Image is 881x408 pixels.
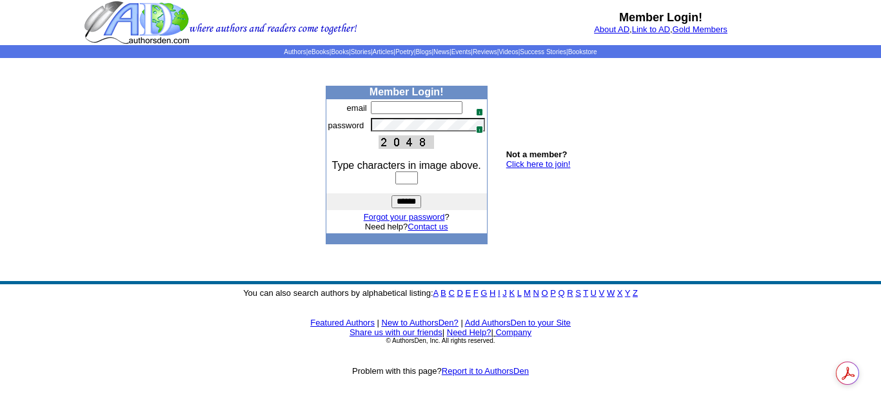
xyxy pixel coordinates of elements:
[591,288,597,298] a: U
[386,337,495,344] font: © AuthorsDen, Inc. All rights reserved.
[506,159,571,169] a: Click here to join!
[476,108,483,116] span: 1
[607,288,615,298] a: W
[415,48,431,55] a: Blogs
[499,48,518,55] a: Videos
[673,24,728,34] a: Gold Members
[599,288,605,298] a: V
[520,48,566,55] a: Success Stories
[382,318,459,327] a: New to AuthorsDen?
[308,48,329,55] a: eBooks
[465,288,471,298] a: E
[351,48,371,55] a: Stories
[379,135,434,149] img: This Is CAPTCHA Image
[243,288,638,298] font: You can also search authors by alphabetical listing:
[332,160,481,171] font: Type characters in image above.
[328,121,364,130] font: password
[594,24,629,34] a: About AD
[471,103,481,113] img: npw-badge-icon.svg
[617,288,623,298] a: X
[506,150,568,159] b: Not a member?
[502,288,507,298] a: J
[448,288,454,298] a: C
[524,288,531,298] a: M
[284,48,597,55] span: | | | | | | | | | | | |
[465,318,571,327] a: Add AuthorsDen to your Site
[625,288,630,298] a: Y
[567,288,573,298] a: R
[471,121,481,131] img: npw-badge-icon.svg
[352,366,529,376] font: Problem with this page?
[575,288,581,298] a: S
[457,288,462,298] a: D
[365,222,448,231] font: Need help?
[364,212,450,222] font: ?
[568,48,597,55] a: Bookstore
[473,48,497,55] a: Reviews
[473,288,479,298] a: F
[440,288,446,298] a: B
[442,327,444,337] font: |
[550,288,555,298] a: P
[517,288,522,298] a: L
[310,318,375,327] a: Featured Authors
[498,288,500,298] a: I
[583,288,588,298] a: T
[447,327,491,337] a: Need Help?
[408,222,448,231] a: Contact us
[491,327,531,337] font: |
[350,327,442,337] a: Share us with our friends
[495,327,531,337] a: Company
[632,24,670,34] a: Link to AD
[533,288,539,298] a: N
[460,318,462,327] font: |
[433,48,450,55] a: News
[442,366,529,376] a: Report it to AuthorsDen
[480,288,487,298] a: G
[347,103,367,113] font: email
[542,288,548,298] a: O
[395,48,414,55] a: Poetry
[509,288,515,298] a: K
[633,288,638,298] a: Z
[558,288,564,298] a: Q
[619,11,702,24] b: Member Login!
[490,288,495,298] a: H
[364,212,445,222] a: Forgot your password
[284,48,306,55] a: Authors
[377,318,379,327] font: |
[331,48,349,55] a: Books
[594,24,728,34] font: , ,
[476,126,483,133] span: 1
[451,48,471,55] a: Events
[433,288,439,298] a: A
[370,86,444,97] b: Member Login!
[373,48,394,55] a: Articles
